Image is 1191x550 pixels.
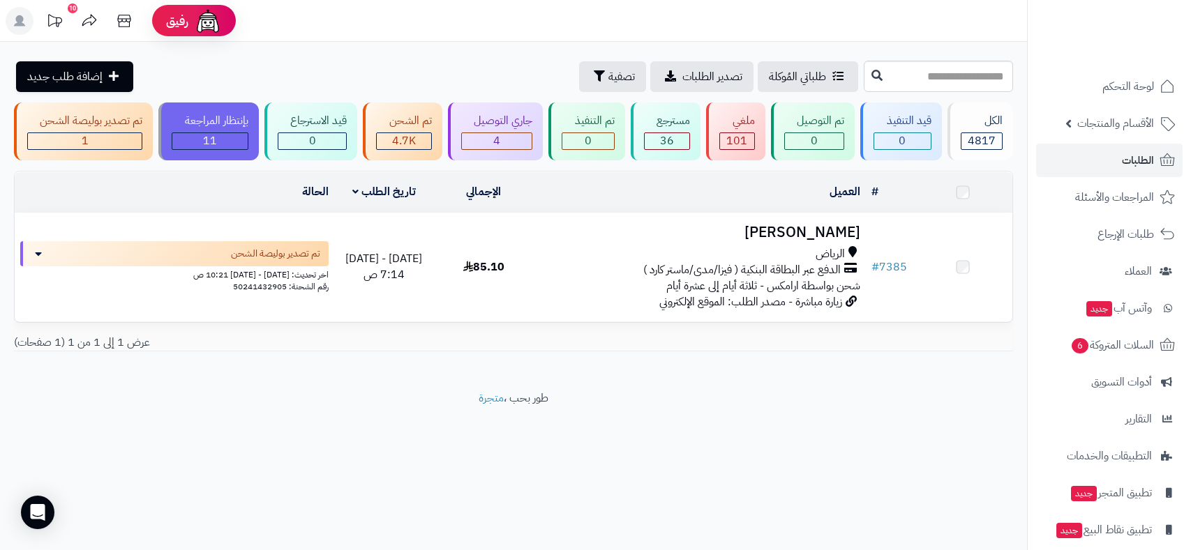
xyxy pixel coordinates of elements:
span: السلات المتروكة [1070,335,1154,355]
span: تصفية [608,68,635,85]
a: قيد التنفيذ 0 [857,102,944,160]
a: التطبيقات والخدمات [1036,439,1183,473]
div: 0 [785,133,844,149]
span: وآتس آب [1085,298,1152,318]
a: لوحة التحكم [1036,70,1183,103]
span: 36 [660,132,674,149]
a: أدوات التسويق [1036,365,1183,399]
div: 101 [720,133,754,149]
div: بإنتظار المراجعة [172,113,248,129]
span: المراجعات والأسئلة [1075,188,1154,207]
span: تم تصدير بوليصة الشحن [231,247,320,261]
div: تم التوصيل [784,113,844,129]
a: طلباتي المُوكلة [758,61,858,92]
span: شحن بواسطة ارامكس - ثلاثة أيام إلى عشرة أيام [666,277,860,294]
div: 36 [645,133,689,149]
div: مسترجع [644,113,690,129]
span: تطبيق نقاط البيع [1055,520,1152,540]
a: جاري التوصيل 4 [445,102,546,160]
div: تم التنفيذ [562,113,614,129]
span: 11 [203,132,217,149]
span: 1 [82,132,89,149]
span: التقارير [1125,409,1152,429]
div: Open Intercom Messenger [21,496,54,529]
a: العملاء [1036,254,1183,288]
span: جديد [1071,486,1097,501]
a: تطبيق المتجرجديد [1036,476,1183,510]
a: تطبيق نقاط البيعجديد [1036,513,1183,547]
div: تم الشحن [376,113,431,129]
span: تصدير الطلبات [682,68,742,85]
span: 6 [1072,338,1088,353]
a: الحالة [302,183,329,200]
a: تم الشحن 4.7K [360,102,444,160]
span: التطبيقات والخدمات [1067,446,1152,466]
a: متجرة [479,390,504,406]
a: الإجمالي [466,183,501,200]
div: 1 [28,133,142,149]
span: جديد [1086,301,1112,316]
div: جاري التوصيل [461,113,532,129]
div: 4663 [377,133,430,149]
div: 0 [278,133,346,149]
span: 101 [726,132,747,149]
a: السلات المتروكة6 [1036,328,1183,362]
div: 0 [874,133,930,149]
span: الدفع عبر البطاقة البنكية ( فيزا/مدى/ماستر كارد ) [643,262,841,278]
span: 85.10 [463,259,504,275]
span: الطلبات [1122,151,1154,170]
a: العميل [830,183,860,200]
span: 0 [585,132,592,149]
div: الكل [961,113,1003,129]
a: ملغي 101 [703,102,767,160]
div: قيد التنفيذ [874,113,931,129]
span: رفيق [166,13,188,29]
div: 0 [562,133,613,149]
span: [DATE] - [DATE] 7:14 ص [345,250,422,283]
a: تم تصدير بوليصة الشحن 1 [11,102,156,160]
a: الكل4817 [945,102,1016,160]
span: الرياض [816,246,845,262]
div: 11 [172,133,247,149]
span: إضافة طلب جديد [27,68,103,85]
a: تم التوصيل 0 [768,102,857,160]
div: اخر تحديث: [DATE] - [DATE] 10:21 ص [20,266,329,281]
a: إضافة طلب جديد [16,61,133,92]
div: عرض 1 إلى 1 من 1 (1 صفحات) [3,335,514,351]
button: تصفية [579,61,646,92]
a: تم التنفيذ 0 [546,102,627,160]
a: مسترجع 36 [628,102,703,160]
span: # [871,259,879,275]
div: تم تصدير بوليصة الشحن [27,113,142,129]
span: 4.7K [392,132,416,149]
span: 4 [493,132,500,149]
span: طلباتي المُوكلة [769,68,826,85]
span: العملاء [1125,261,1152,281]
span: 0 [309,132,316,149]
span: 0 [899,132,906,149]
img: logo-2.png [1096,39,1178,68]
span: طلبات الإرجاع [1098,224,1154,244]
span: رقم الشحنة: 50241432905 [233,280,329,293]
a: تصدير الطلبات [650,61,754,92]
a: التقارير [1036,402,1183,436]
a: # [871,183,878,200]
a: الطلبات [1036,144,1183,177]
span: 4817 [968,132,996,149]
a: بإنتظار المراجعة 11 [156,102,261,160]
a: تحديثات المنصة [37,7,72,38]
span: 0 [811,132,818,149]
div: قيد الاسترجاع [278,113,347,129]
a: المراجعات والأسئلة [1036,181,1183,214]
span: تطبيق المتجر [1070,483,1152,503]
div: ملغي [719,113,754,129]
span: لوحة التحكم [1102,77,1154,96]
div: 10 [68,3,77,13]
span: زيارة مباشرة - مصدر الطلب: الموقع الإلكتروني [659,293,842,310]
a: قيد الاسترجاع 0 [262,102,360,160]
img: ai-face.png [194,7,222,35]
span: جديد [1056,523,1082,538]
a: طلبات الإرجاع [1036,217,1183,251]
span: الأقسام والمنتجات [1077,114,1154,133]
a: وآتس آبجديد [1036,291,1183,325]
